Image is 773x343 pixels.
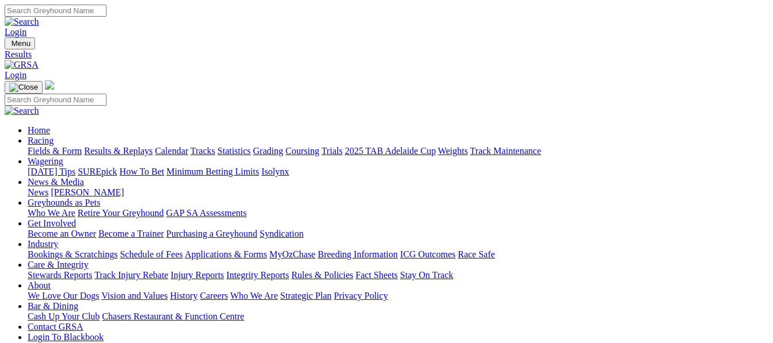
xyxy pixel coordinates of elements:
a: Stay On Track [400,270,453,280]
a: Stewards Reports [28,270,92,280]
a: Track Maintenance [470,146,541,156]
a: Integrity Reports [226,270,289,280]
a: Careers [200,291,228,300]
a: Who We Are [230,291,278,300]
a: [PERSON_NAME] [51,187,124,197]
a: GAP SA Assessments [166,208,247,218]
img: logo-grsa-white.png [45,80,54,90]
input: Search [5,94,106,106]
a: Strategic Plan [280,291,332,300]
a: Calendar [155,146,188,156]
div: Industry [28,249,768,260]
a: Chasers Restaurant & Function Centre [102,311,244,321]
a: Home [28,125,50,135]
a: News & Media [28,177,84,187]
a: Become an Owner [28,229,96,238]
a: Vision and Values [101,291,167,300]
a: Industry [28,239,58,249]
div: Greyhounds as Pets [28,208,768,218]
img: Close [9,83,38,92]
a: SUREpick [78,167,117,176]
a: Wagering [28,156,63,166]
a: Breeding Information [318,249,398,259]
a: Bar & Dining [28,301,78,311]
a: Greyhounds as Pets [28,198,100,207]
a: Statistics [218,146,251,156]
a: Trials [321,146,342,156]
a: Login [5,27,26,37]
a: Results & Replays [84,146,153,156]
a: We Love Our Dogs [28,291,99,300]
a: Tracks [191,146,215,156]
img: Search [5,106,39,116]
a: Get Involved [28,218,76,228]
span: Menu [12,39,31,48]
a: Care & Integrity [28,260,89,269]
a: 2025 TAB Adelaide Cup [345,146,436,156]
a: Fact Sheets [356,270,398,280]
img: GRSA [5,60,39,70]
a: Login [5,70,26,80]
a: Grading [253,146,283,156]
a: Weights [438,146,468,156]
a: Privacy Policy [334,291,388,300]
a: News [28,187,48,197]
a: Purchasing a Greyhound [166,229,257,238]
a: Cash Up Your Club [28,311,100,321]
a: Who We Are [28,208,75,218]
div: Bar & Dining [28,311,768,322]
a: History [170,291,197,300]
a: Coursing [285,146,319,156]
input: Search [5,5,106,17]
a: Rules & Policies [291,270,353,280]
a: Injury Reports [170,270,224,280]
a: Contact GRSA [28,322,83,332]
a: MyOzChase [269,249,315,259]
a: Schedule of Fees [120,249,182,259]
button: Toggle navigation [5,81,43,94]
div: News & Media [28,187,768,198]
a: Bookings & Scratchings [28,249,117,259]
a: Login To Blackbook [28,332,104,342]
a: ICG Outcomes [400,249,455,259]
div: Racing [28,146,768,156]
a: Syndication [260,229,303,238]
a: Retire Your Greyhound [78,208,164,218]
a: Isolynx [261,167,289,176]
div: Get Involved [28,229,768,239]
a: [DATE] Tips [28,167,75,176]
a: Track Injury Rebate [94,270,168,280]
div: About [28,291,768,301]
a: Minimum Betting Limits [166,167,259,176]
a: Race Safe [458,249,494,259]
a: Racing [28,136,54,145]
div: Wagering [28,167,768,177]
a: Become a Trainer [98,229,164,238]
a: How To Bet [120,167,165,176]
a: Applications & Forms [185,249,267,259]
button: Toggle navigation [5,37,35,49]
a: About [28,280,51,290]
img: Search [5,17,39,27]
a: Results [5,49,768,60]
div: Care & Integrity [28,270,768,280]
a: Fields & Form [28,146,82,156]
